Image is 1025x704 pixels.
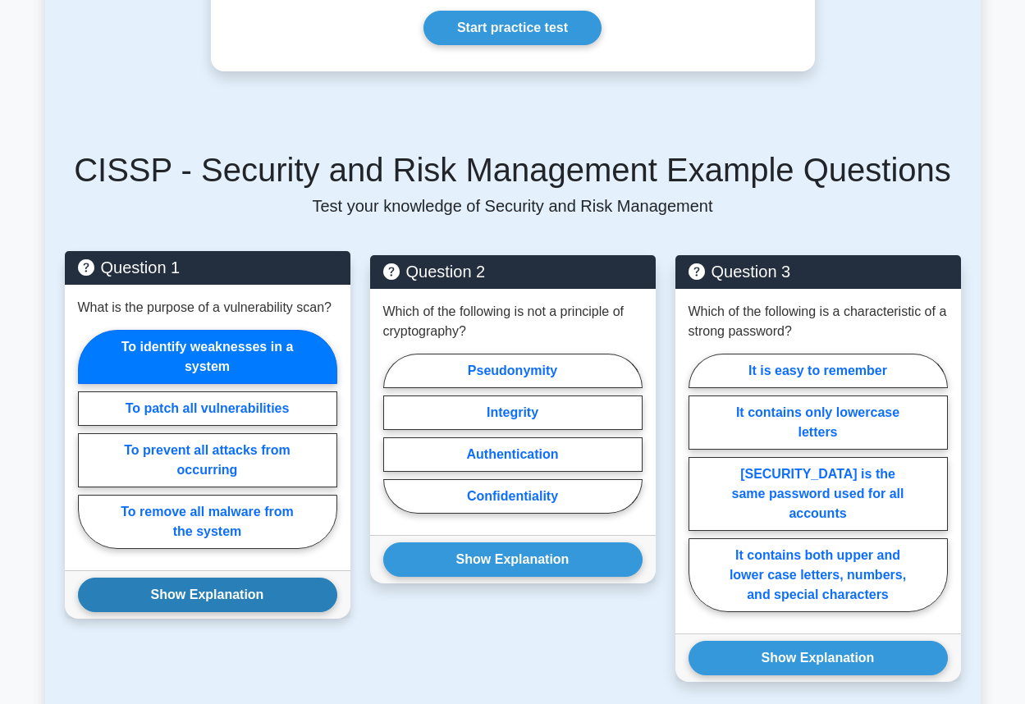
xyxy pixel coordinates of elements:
h5: Question 2 [383,262,643,281]
button: Show Explanation [78,578,337,612]
label: To prevent all attacks from occurring [78,433,337,487]
a: Start practice test [423,11,602,45]
h5: CISSP - Security and Risk Management Example Questions [65,150,961,190]
label: Authentication [383,437,643,472]
label: Integrity [383,395,643,430]
p: Which of the following is a characteristic of a strong password? [689,302,948,341]
label: Confidentiality [383,479,643,514]
p: Test your knowledge of Security and Risk Management [65,196,961,216]
h5: Question 3 [689,262,948,281]
label: Pseudonymity [383,354,643,388]
p: Which of the following is not a principle of cryptography? [383,302,643,341]
button: Show Explanation [383,542,643,577]
label: It contains both upper and lower case letters, numbers, and special characters [689,538,948,612]
label: [SECURITY_DATA] is the same password used for all accounts [689,457,948,531]
label: It is easy to remember [689,354,948,388]
label: To identify weaknesses in a system [78,330,337,384]
label: It contains only lowercase letters [689,395,948,450]
p: What is the purpose of a vulnerability scan? [78,298,332,318]
label: To patch all vulnerabilities [78,391,337,426]
button: Show Explanation [689,641,948,675]
label: To remove all malware from the system [78,495,337,549]
h5: Question 1 [78,258,337,277]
